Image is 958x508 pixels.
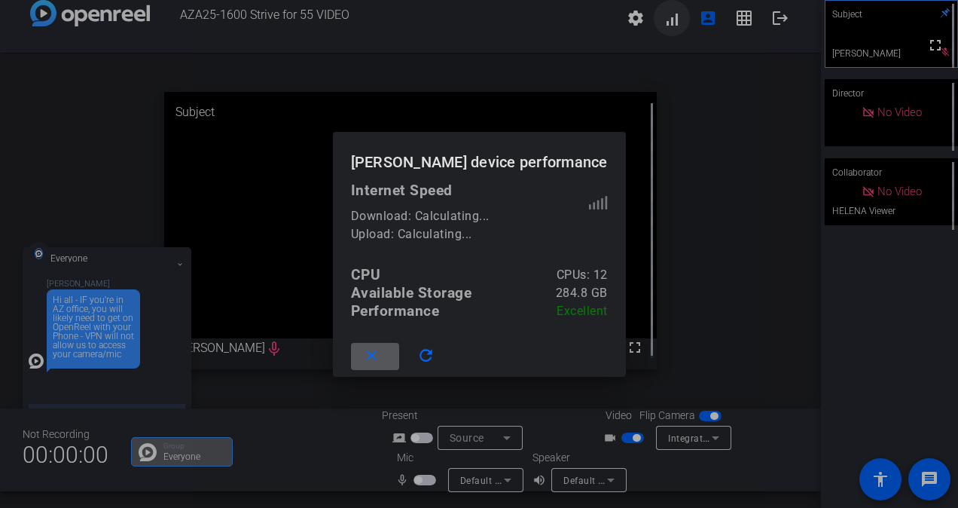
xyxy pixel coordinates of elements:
div: Performance [351,302,440,320]
mat-icon: close [362,347,381,366]
mat-icon: refresh [416,347,435,366]
div: 284.8 GB [556,284,608,302]
div: Internet Speed [351,182,608,200]
div: Download: Calculating... [351,207,589,225]
div: Available Storage [351,284,472,302]
div: CPU [351,266,381,284]
div: CPUs: 12 [557,266,608,284]
div: Excellent [557,302,608,320]
div: Upload: Calculating... [351,225,589,243]
h1: [PERSON_NAME] device performance [333,132,626,181]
